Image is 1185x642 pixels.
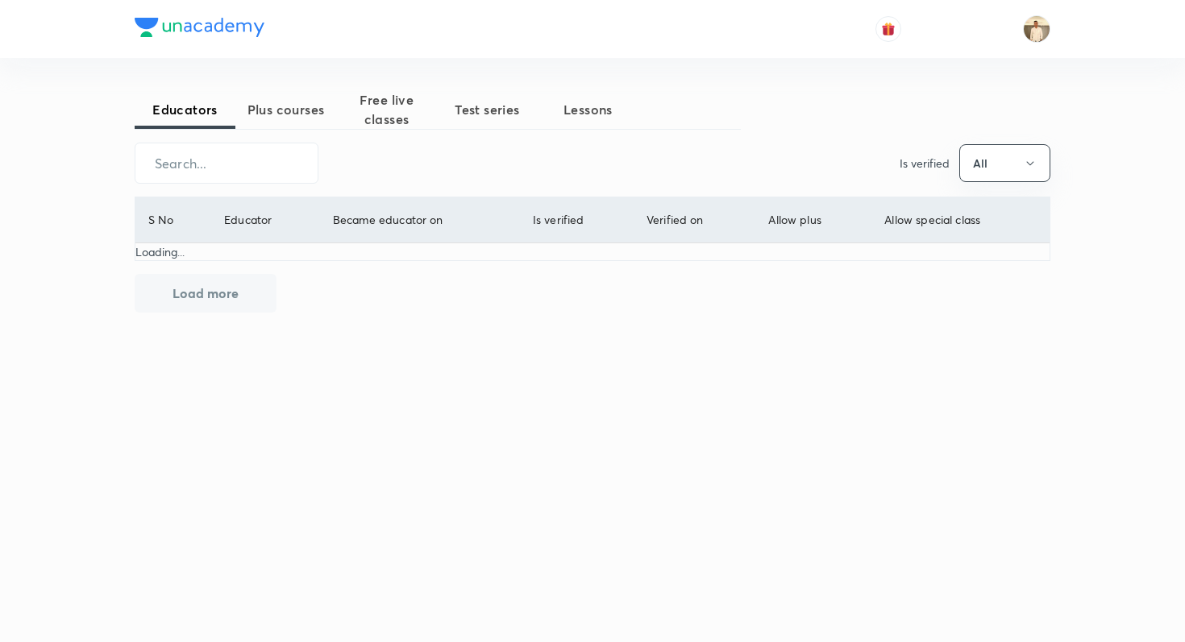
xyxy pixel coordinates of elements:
[235,100,336,119] span: Plus courses
[135,274,276,313] button: Load more
[755,197,871,243] th: Allow plus
[319,197,519,243] th: Became educator on
[135,18,264,37] img: Company Logo
[211,197,320,243] th: Educator
[135,143,318,184] input: Search...
[959,144,1050,182] button: All
[875,16,901,42] button: avatar
[900,155,950,172] p: Is verified
[135,18,264,41] a: Company Logo
[135,100,235,119] span: Educators
[519,197,633,243] th: Is verified
[538,100,638,119] span: Lessons
[437,100,538,119] span: Test series
[135,197,211,243] th: S No
[881,22,896,36] img: avatar
[633,197,755,243] th: Verified on
[871,197,1050,243] th: Allow special class
[135,243,1050,260] p: Loading...
[336,90,437,129] span: Free live classes
[1023,15,1050,43] img: Chandrakant Deshmukh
